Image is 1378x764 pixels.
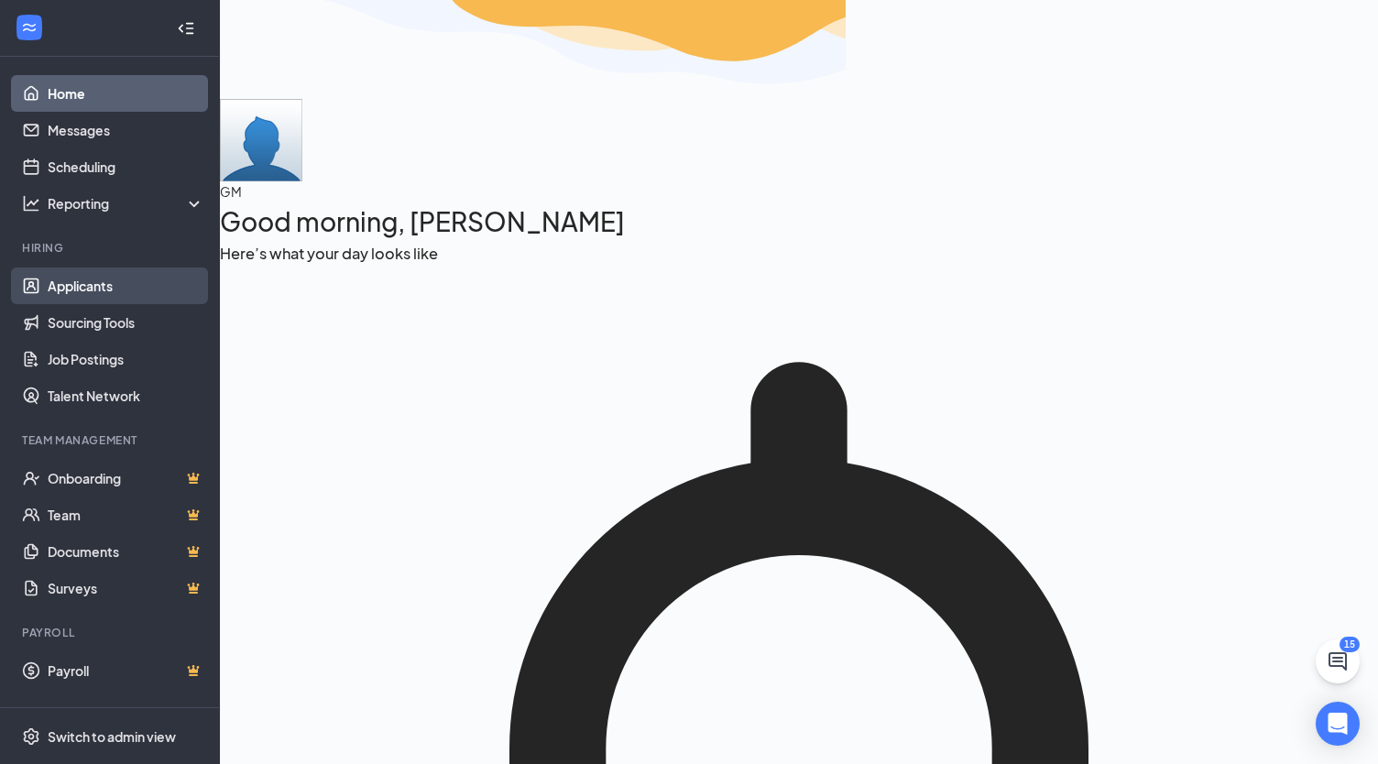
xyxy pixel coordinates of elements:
a: Applicants [48,267,204,304]
svg: Analysis [22,194,40,213]
div: Payroll [22,625,201,640]
div: Switch to admin view [48,727,176,746]
div: Hiring [22,240,201,256]
svg: Collapse [177,19,195,38]
a: Talent Network [48,377,204,414]
svg: ChatActive [1327,650,1349,672]
div: Team Management [22,432,201,448]
div: Open Intercom Messenger [1316,702,1360,746]
div: 15 [1340,637,1360,652]
a: SurveysCrown [48,570,204,606]
a: DocumentsCrown [48,533,204,570]
a: Job Postings [48,341,204,377]
h1: Good morning, [PERSON_NAME] [220,202,1378,242]
a: TeamCrown [48,497,204,533]
a: Scheduling [48,148,204,185]
div: GM [220,181,1378,202]
svg: Settings [22,727,40,746]
svg: WorkstreamLogo [20,18,38,37]
a: OnboardingCrown [48,460,204,497]
a: Sourcing Tools [48,304,204,341]
button: ChatActive [1316,639,1360,683]
div: Reporting [48,194,205,213]
img: Ami Gammell [220,99,302,181]
a: Messages [48,112,204,148]
a: PayrollCrown [48,652,204,689]
a: Home [48,75,204,112]
h3: Here’s what your day looks like [220,242,1378,266]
